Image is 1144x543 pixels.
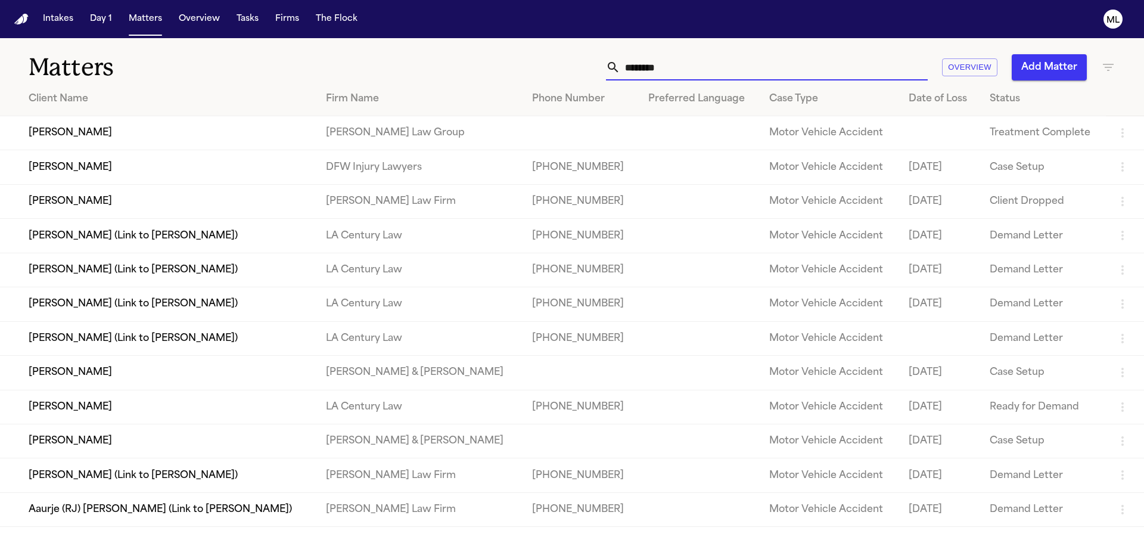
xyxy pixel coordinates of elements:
a: Home [14,14,29,25]
td: [PERSON_NAME] Law Firm [316,184,523,218]
td: [PHONE_NUMBER] [523,321,639,355]
td: Ready for Demand [980,390,1106,424]
td: Client Dropped [980,184,1106,218]
button: Add Matter [1012,54,1087,80]
td: Demand Letter [980,321,1106,355]
td: Treatment Complete [980,116,1106,150]
td: Motor Vehicle Accident [760,219,899,253]
td: LA Century Law [316,219,523,253]
button: Matters [124,8,167,30]
td: DFW Injury Lawyers [316,150,523,184]
td: [PHONE_NUMBER] [523,287,639,321]
td: [PERSON_NAME] Law Group [316,116,523,150]
td: [DATE] [899,424,980,458]
td: Case Setup [980,424,1106,458]
td: Demand Letter [980,492,1106,526]
td: Demand Letter [980,287,1106,321]
td: Motor Vehicle Accident [760,253,899,287]
td: Motor Vehicle Accident [760,424,899,458]
td: [PHONE_NUMBER] [523,150,639,184]
td: [PHONE_NUMBER] [523,184,639,218]
td: Motor Vehicle Accident [760,458,899,492]
div: Firm Name [326,92,513,106]
td: [DATE] [899,253,980,287]
td: [DATE] [899,184,980,218]
td: Case Setup [980,150,1106,184]
td: [PHONE_NUMBER] [523,492,639,526]
td: [PHONE_NUMBER] [523,390,639,424]
td: Motor Vehicle Accident [760,390,899,424]
div: Client Name [29,92,307,106]
td: Motor Vehicle Accident [760,150,899,184]
td: Demand Letter [980,219,1106,253]
td: Motor Vehicle Accident [760,116,899,150]
button: Firms [271,8,304,30]
td: [PERSON_NAME] Law Firm [316,458,523,492]
h1: Matters [29,52,345,82]
td: [DATE] [899,150,980,184]
td: [PHONE_NUMBER] [523,253,639,287]
div: Case Type [769,92,890,106]
td: Demand Letter [980,458,1106,492]
button: Overview [942,58,997,77]
button: Intakes [38,8,78,30]
button: Tasks [232,8,263,30]
td: Demand Letter [980,253,1106,287]
td: LA Century Law [316,253,523,287]
div: Preferred Language [648,92,750,106]
td: Motor Vehicle Accident [760,492,899,526]
td: Motor Vehicle Accident [760,287,899,321]
td: Motor Vehicle Accident [760,184,899,218]
div: Date of Loss [909,92,971,106]
td: Case Setup [980,356,1106,390]
div: Status [990,92,1096,106]
button: Day 1 [85,8,117,30]
td: LA Century Law [316,287,523,321]
button: The Flock [311,8,362,30]
img: Finch Logo [14,14,29,25]
td: LA Century Law [316,390,523,424]
td: [PHONE_NUMBER] [523,219,639,253]
td: [DATE] [899,492,980,526]
td: [DATE] [899,219,980,253]
td: LA Century Law [316,321,523,355]
td: [DATE] [899,356,980,390]
td: [DATE] [899,458,980,492]
td: [DATE] [899,287,980,321]
td: [PERSON_NAME] Law Firm [316,492,523,526]
td: [PERSON_NAME] & [PERSON_NAME] [316,424,523,458]
td: Motor Vehicle Accident [760,356,899,390]
td: [DATE] [899,390,980,424]
button: Overview [174,8,225,30]
td: Motor Vehicle Accident [760,321,899,355]
td: [PERSON_NAME] & [PERSON_NAME] [316,356,523,390]
div: Phone Number [532,92,629,106]
td: [PHONE_NUMBER] [523,458,639,492]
